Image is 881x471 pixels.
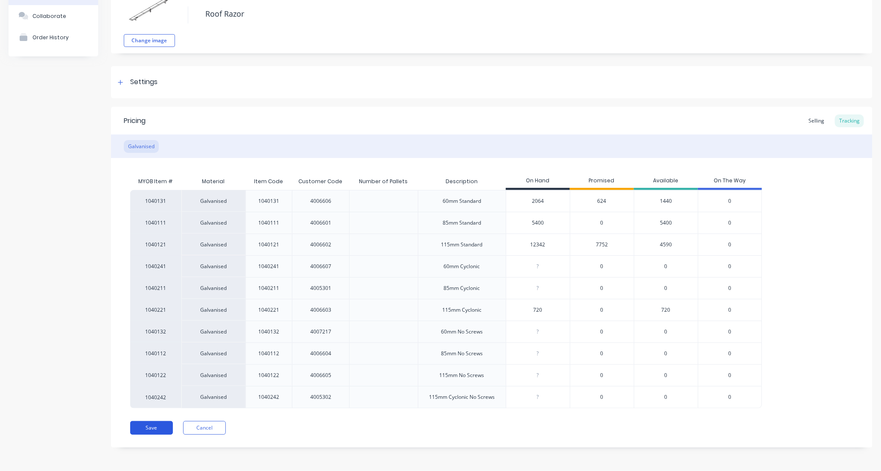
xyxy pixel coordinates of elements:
div: 4006604 [310,350,331,357]
div: 1040241 [130,255,181,277]
div: On The Way [698,173,762,190]
div: 4006602 [310,241,331,249]
div: MYOB Item # [130,173,181,190]
span: 0 [601,219,604,227]
div: Galvanised [124,140,159,153]
div: On Hand [506,173,570,190]
div: Galvanised [181,234,245,255]
div: Available [634,173,698,190]
div: 4007217 [310,328,331,336]
div: 1040221 [130,299,181,321]
div: Galvanised [181,321,245,342]
span: 0 [601,284,604,292]
div: 85mm No Screws [441,350,483,357]
div: 4590 [634,234,698,255]
div: 1040112 [258,350,279,357]
div: Galvanised [181,277,245,299]
div: 1040121 [130,234,181,255]
span: 0 [728,197,731,205]
div: 1040112 [130,342,181,364]
div: Galvanised [181,255,245,277]
button: Collaborate [9,5,98,26]
div: 115mm Cyclonic [442,306,481,314]
span: 0 [728,328,731,336]
div: 1040111 [130,212,181,234]
div: 115mm Cyclonic No Screws [429,393,495,401]
div: 2064 [506,190,570,212]
div: 85mm Cyclonic [444,284,480,292]
div: 4006603 [310,306,331,314]
div: Collaborate [32,13,66,19]
div: 1040242 [130,386,181,408]
span: 0 [601,263,604,270]
div: 60mm Cyclonic [444,263,480,270]
div: 4006606 [310,197,331,205]
div: 0 [634,342,698,364]
span: 0 [601,372,604,379]
span: 0 [601,350,604,357]
span: 624 [598,197,607,205]
div: Item Code [247,171,290,192]
div: 1040242 [258,393,279,401]
div: 85mm Standard [443,219,481,227]
div: 0 [634,277,698,299]
div: 4006605 [310,372,331,379]
div: 1040211 [130,277,181,299]
div: 1040122 [258,372,279,379]
div: 5400 [506,212,570,234]
span: 0 [728,241,731,249]
span: 0 [728,219,731,227]
div: 5400 [634,212,698,234]
span: 0 [728,372,731,379]
div: 1040132 [130,321,181,342]
div: Galvanised [181,386,245,408]
div: 60mm Standard [443,197,481,205]
div: 1040131 [130,190,181,212]
div: ? [506,321,570,342]
div: Galvanised [181,364,245,386]
div: Pricing [124,116,146,126]
div: 4005301 [310,284,331,292]
div: 1040241 [258,263,279,270]
div: 1040132 [258,328,279,336]
button: Change image [124,34,175,47]
div: 4005302 [310,393,331,401]
div: 115mm No Screws [440,372,484,379]
div: Description [439,171,484,192]
div: 0 [634,321,698,342]
span: 0 [728,306,731,314]
div: 0 [634,386,698,408]
div: ? [506,278,570,299]
div: Galvanised [181,299,245,321]
div: 1440 [634,190,698,212]
div: Number of Pallets [352,171,414,192]
div: 1040121 [258,241,279,249]
span: 0 [601,328,604,336]
button: Save [130,421,173,435]
span: 0 [728,393,731,401]
div: Customer Code [292,171,349,192]
div: ? [506,343,570,364]
span: 0 [728,350,731,357]
div: 0 [634,255,698,277]
div: 60mm No Screws [441,328,483,336]
div: 720 [634,299,698,321]
div: 720 [506,299,570,321]
div: 1040122 [130,364,181,386]
div: Promised [570,173,634,190]
div: ? [506,365,570,386]
div: 0 [634,364,698,386]
div: Galvanised [181,342,245,364]
div: Tracking [835,114,864,127]
div: Selling [804,114,828,127]
div: 4006601 [310,219,331,227]
div: 4006607 [310,263,331,270]
button: Cancel [183,421,226,435]
div: 12342 [506,234,570,255]
div: 1040211 [258,284,279,292]
span: 7752 [596,241,608,249]
div: Material [181,173,245,190]
span: 0 [601,306,604,314]
span: 0 [728,284,731,292]
div: 1040221 [258,306,279,314]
